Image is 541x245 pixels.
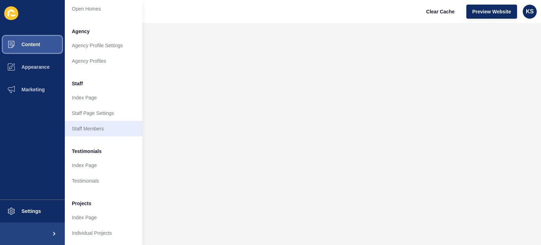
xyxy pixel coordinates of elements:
a: Index Page [65,90,142,105]
a: Open Homes [65,1,142,17]
span: KS [526,8,534,15]
a: Staff Members [65,121,142,136]
span: Staff [72,80,83,87]
a: Staff Page Settings [65,105,142,121]
span: Agency [72,28,90,35]
a: Agency Profiles [65,53,142,69]
a: Testimonials [65,173,142,189]
a: Agency Profile Settings [65,38,142,53]
a: Index Page [65,210,142,225]
button: Clear Cache [420,5,461,19]
span: Projects [72,200,91,207]
a: Index Page [65,158,142,173]
a: Individual Projects [65,225,142,241]
span: Clear Cache [426,8,455,15]
button: Preview Website [466,5,517,19]
span: Preview Website [472,8,511,15]
span: Testimonials [72,148,102,155]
